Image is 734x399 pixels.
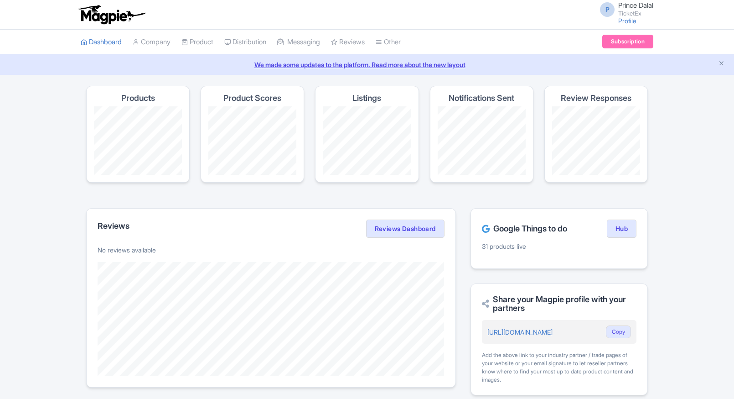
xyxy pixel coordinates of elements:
[607,220,636,238] a: Hub
[5,60,729,69] a: We made some updates to the platform. Read more about the new layout
[602,35,653,48] a: Subscription
[449,94,514,103] h4: Notifications Sent
[81,30,122,55] a: Dashboard
[181,30,213,55] a: Product
[366,220,445,238] a: Reviews Dashboard
[606,325,631,338] button: Copy
[482,295,636,313] h2: Share your Magpie profile with your partners
[487,328,553,336] a: [URL][DOMAIN_NAME]
[618,10,653,16] small: TicketEx
[718,59,725,69] button: Close announcement
[277,30,320,55] a: Messaging
[352,94,381,103] h4: Listings
[618,1,653,10] span: Prince Dalal
[482,351,636,384] div: Add the above link to your industry partner / trade pages of your website or your email signature...
[98,245,445,255] p: No reviews available
[618,17,636,25] a: Profile
[331,30,365,55] a: Reviews
[121,94,155,103] h4: Products
[482,241,636,251] p: 31 products live
[98,221,129,231] h2: Reviews
[133,30,171,55] a: Company
[224,30,266,55] a: Distribution
[600,2,615,17] span: P
[376,30,401,55] a: Other
[561,94,631,103] h4: Review Responses
[76,5,147,25] img: logo-ab69f6fb50320c5b225c76a69d11143b.png
[223,94,281,103] h4: Product Scores
[594,2,653,16] a: P Prince Dalal TicketEx
[482,224,567,233] h2: Google Things to do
